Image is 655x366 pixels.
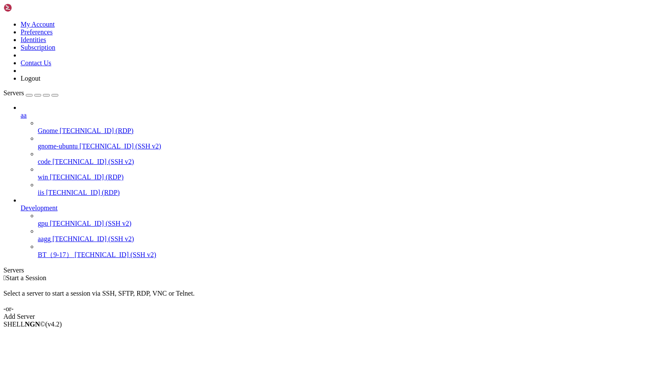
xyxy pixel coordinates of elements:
[38,251,73,258] span: BT（9-17）
[21,59,51,67] a: Contact Us
[21,44,55,51] a: Subscription
[3,3,53,12] img: Shellngn
[38,189,652,197] a: iis [TECHNICAL_ID] (RDP)
[45,321,62,328] span: 4.2.0
[38,243,652,260] li: BT（9-17） [TECHNICAL_ID] (SSH v2)
[38,173,48,181] span: win
[3,266,652,274] div: Servers
[3,89,24,97] span: Servers
[38,235,652,243] a: aagg [TECHNICAL_ID] (SSH v2)
[38,135,652,150] li: gnome-ubuntu [TECHNICAL_ID] (SSH v2)
[38,220,48,227] span: gpu
[38,227,652,243] li: aagg [TECHNICAL_ID] (SSH v2)
[52,235,134,242] span: [TECHNICAL_ID] (SSH v2)
[38,127,58,134] span: Gnome
[38,220,652,227] a: gpu [TECHNICAL_ID] (SSH v2)
[38,212,652,227] li: gpu [TECHNICAL_ID] (SSH v2)
[25,321,40,328] b: NGN
[21,112,27,119] span: aa
[21,204,652,212] a: Development
[38,251,652,260] a: BT（9-17） [TECHNICAL_ID] (SSH v2)
[79,142,161,150] span: [TECHNICAL_ID] (SSH v2)
[6,274,46,281] span: Start a Session
[38,158,652,166] a: code [TECHNICAL_ID] (SSH v2)
[3,274,6,281] span: 
[75,251,156,258] span: [TECHNICAL_ID] (SSH v2)
[60,127,133,134] span: [TECHNICAL_ID] (RDP)
[3,89,58,97] a: Servers
[3,313,652,321] div: Add Server
[21,36,46,43] a: Identities
[38,142,652,150] a: gnome-ubuntu [TECHNICAL_ID] (SSH v2)
[21,21,55,28] a: My Account
[38,189,44,196] span: iis
[38,127,652,135] a: Gnome [TECHNICAL_ID] (RDP)
[38,235,51,242] span: aagg
[50,173,124,181] span: [TECHNICAL_ID] (RDP)
[50,220,131,227] span: [TECHNICAL_ID] (SSH v2)
[38,181,652,197] li: iis [TECHNICAL_ID] (RDP)
[38,158,51,165] span: code
[38,173,652,181] a: win [TECHNICAL_ID] (RDP)
[38,119,652,135] li: Gnome [TECHNICAL_ID] (RDP)
[38,142,78,150] span: gnome-ubuntu
[21,112,652,119] a: aa
[21,204,57,212] span: Development
[38,150,652,166] li: code [TECHNICAL_ID] (SSH v2)
[3,282,652,313] div: Select a server to start a session via SSH, SFTP, RDP, VNC or Telnet. -or-
[52,158,134,165] span: [TECHNICAL_ID] (SSH v2)
[46,189,120,196] span: [TECHNICAL_ID] (RDP)
[3,321,62,328] span: SHELL ©
[21,75,40,82] a: Logout
[38,166,652,181] li: win [TECHNICAL_ID] (RDP)
[21,28,53,36] a: Preferences
[21,197,652,260] li: Development
[21,104,652,197] li: aa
